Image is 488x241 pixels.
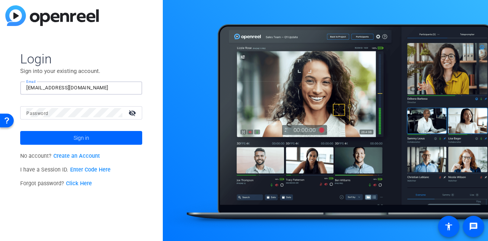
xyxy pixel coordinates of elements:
[26,111,48,116] mat-label: Password
[20,131,142,145] button: Sign in
[26,83,136,92] input: Enter Email Address
[26,79,36,84] mat-label: Email
[5,5,99,26] img: blue-gradient.svg
[444,222,453,231] mat-icon: accessibility
[74,128,89,147] span: Sign in
[124,107,142,118] mat-icon: visibility_off
[53,153,100,159] a: Create an Account
[20,180,92,187] span: Forgot password?
[20,167,111,173] span: I have a Session ID.
[20,51,142,67] span: Login
[469,222,478,231] mat-icon: message
[70,167,111,173] a: Enter Code Here
[20,153,100,159] span: No account?
[66,180,92,187] a: Click Here
[20,67,142,75] p: Sign into your existing account.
